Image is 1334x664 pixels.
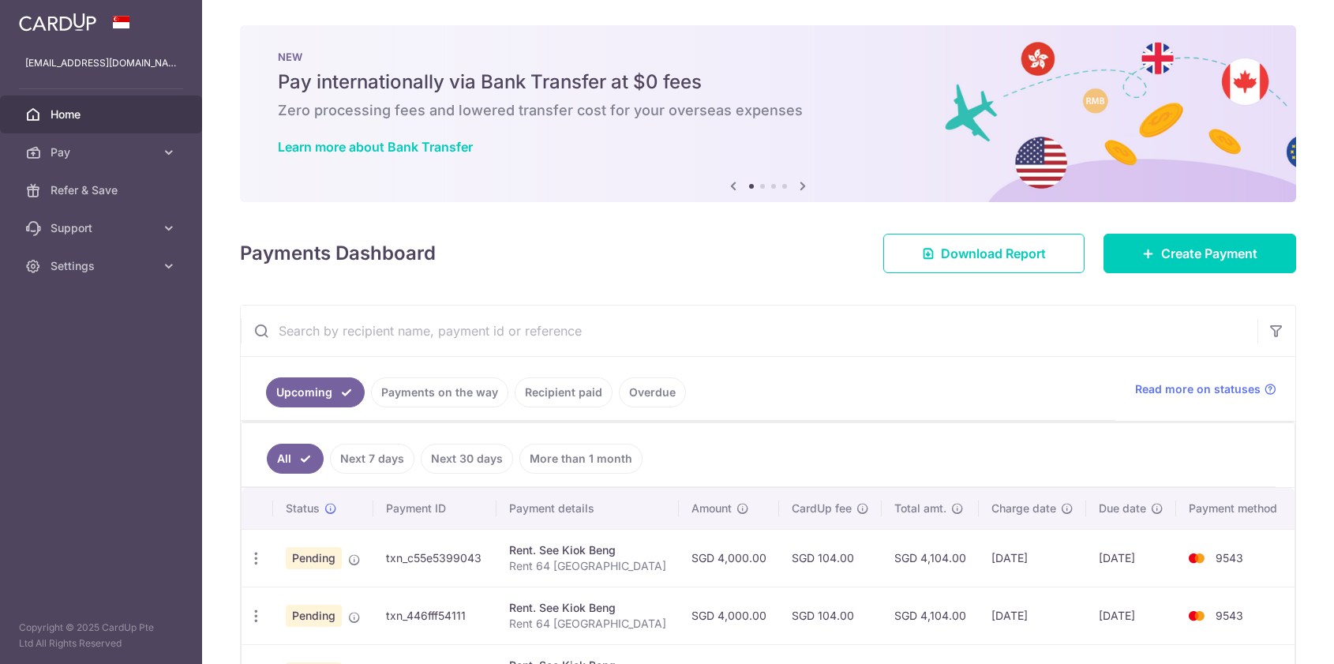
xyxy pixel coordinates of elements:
a: Read more on statuses [1135,381,1276,397]
a: All [267,444,324,474]
span: Pending [286,547,342,569]
h4: Payments Dashboard [240,239,436,268]
td: txn_c55e5399043 [373,529,497,587]
img: Bank Card [1181,606,1212,625]
a: Learn more about Bank Transfer [278,139,473,155]
th: Payment ID [373,488,497,529]
span: Due date [1099,501,1146,516]
span: 9543 [1216,609,1243,622]
a: Overdue [619,377,686,407]
a: Recipient paid [515,377,613,407]
img: CardUp [19,13,96,32]
a: More than 1 month [519,444,643,474]
td: txn_446fff54111 [373,587,497,644]
span: Amount [691,501,732,516]
span: Pending [286,605,342,627]
a: Create Payment [1104,234,1296,273]
h5: Pay internationally via Bank Transfer at $0 fees [278,69,1258,95]
p: NEW [278,51,1258,63]
p: Rent 64 [GEOGRAPHIC_DATA] [509,616,666,632]
span: Download Report [941,244,1046,263]
span: Status [286,501,320,516]
span: Pay [51,144,155,160]
span: Create Payment [1161,244,1257,263]
td: SGD 4,104.00 [882,587,979,644]
a: Upcoming [266,377,365,407]
h6: Zero processing fees and lowered transfer cost for your overseas expenses [278,101,1258,120]
th: Payment method [1176,488,1296,529]
span: Home [51,107,155,122]
img: Bank Card [1181,549,1212,568]
span: Settings [51,258,155,274]
td: SGD 4,000.00 [679,529,779,587]
a: Next 7 days [330,444,414,474]
p: Rent 64 [GEOGRAPHIC_DATA] [509,558,666,574]
td: SGD 104.00 [779,529,882,587]
td: SGD 104.00 [779,587,882,644]
span: Support [51,220,155,236]
div: Rent. See Kiok Beng [509,542,666,558]
span: Read more on statuses [1135,381,1261,397]
td: SGD 4,104.00 [882,529,979,587]
td: [DATE] [979,587,1086,644]
span: CardUp fee [792,501,852,516]
span: Refer & Save [51,182,155,198]
a: Next 30 days [421,444,513,474]
a: Payments on the way [371,377,508,407]
td: [DATE] [1086,587,1176,644]
td: SGD 4,000.00 [679,587,779,644]
td: [DATE] [979,529,1086,587]
p: [EMAIL_ADDRESS][DOMAIN_NAME] [25,55,177,71]
span: 9543 [1216,551,1243,565]
td: [DATE] [1086,529,1176,587]
div: Rent. See Kiok Beng [509,600,666,616]
img: Bank transfer banner [240,25,1296,202]
span: Total amt. [894,501,946,516]
a: Download Report [883,234,1085,273]
th: Payment details [497,488,679,529]
span: Charge date [991,501,1056,516]
input: Search by recipient name, payment id or reference [241,306,1257,356]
